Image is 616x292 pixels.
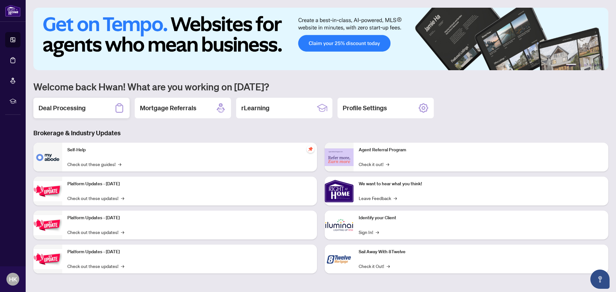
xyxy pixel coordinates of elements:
[359,161,389,168] a: Check it out!→
[121,263,124,270] span: →
[67,180,312,188] p: Platform Updates - [DATE]
[579,64,581,66] button: 2
[566,64,576,66] button: 1
[140,104,196,113] h2: Mortgage Referrals
[590,270,610,289] button: Open asap
[38,104,86,113] h2: Deal Processing
[67,214,312,221] p: Platform Updates - [DATE]
[325,177,354,205] img: We want to hear what you think!
[584,64,586,66] button: 3
[359,263,390,270] a: Check it Out!→
[599,64,602,66] button: 6
[67,263,124,270] a: Check out these updates!→
[33,129,608,138] h3: Brokerage & Industry Updates
[241,104,269,113] h2: rLearning
[67,248,312,255] p: Platform Updates - [DATE]
[33,8,608,70] img: Slide 0
[33,143,62,171] img: Self-Help
[359,146,603,154] p: Agent Referral Program
[67,146,312,154] p: Self-Help
[589,64,592,66] button: 4
[325,148,354,166] img: Agent Referral Program
[121,229,124,236] span: →
[33,249,62,269] img: Platform Updates - June 23, 2025
[394,195,397,202] span: →
[33,80,608,93] h1: Welcome back Hwan! What are you working on [DATE]?
[387,263,390,270] span: →
[325,211,354,239] img: Identify your Client
[67,195,124,202] a: Check out these updates!→
[359,180,603,188] p: We want to hear what you think!
[121,195,124,202] span: →
[67,161,121,168] a: Check out these guides!→
[9,275,17,284] span: HK
[33,215,62,235] img: Platform Updates - July 8, 2025
[594,64,597,66] button: 5
[67,229,124,236] a: Check out these updates!→
[307,145,314,153] span: pushpin
[386,161,389,168] span: →
[376,229,379,236] span: →
[359,248,603,255] p: Sail Away With 8Twelve
[359,214,603,221] p: Identify your Client
[359,195,397,202] a: Leave Feedback→
[325,245,354,273] img: Sail Away With 8Twelve
[359,229,379,236] a: Sign In!→
[33,181,62,201] img: Platform Updates - July 21, 2025
[118,161,121,168] span: →
[343,104,387,113] h2: Profile Settings
[5,5,21,17] img: logo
